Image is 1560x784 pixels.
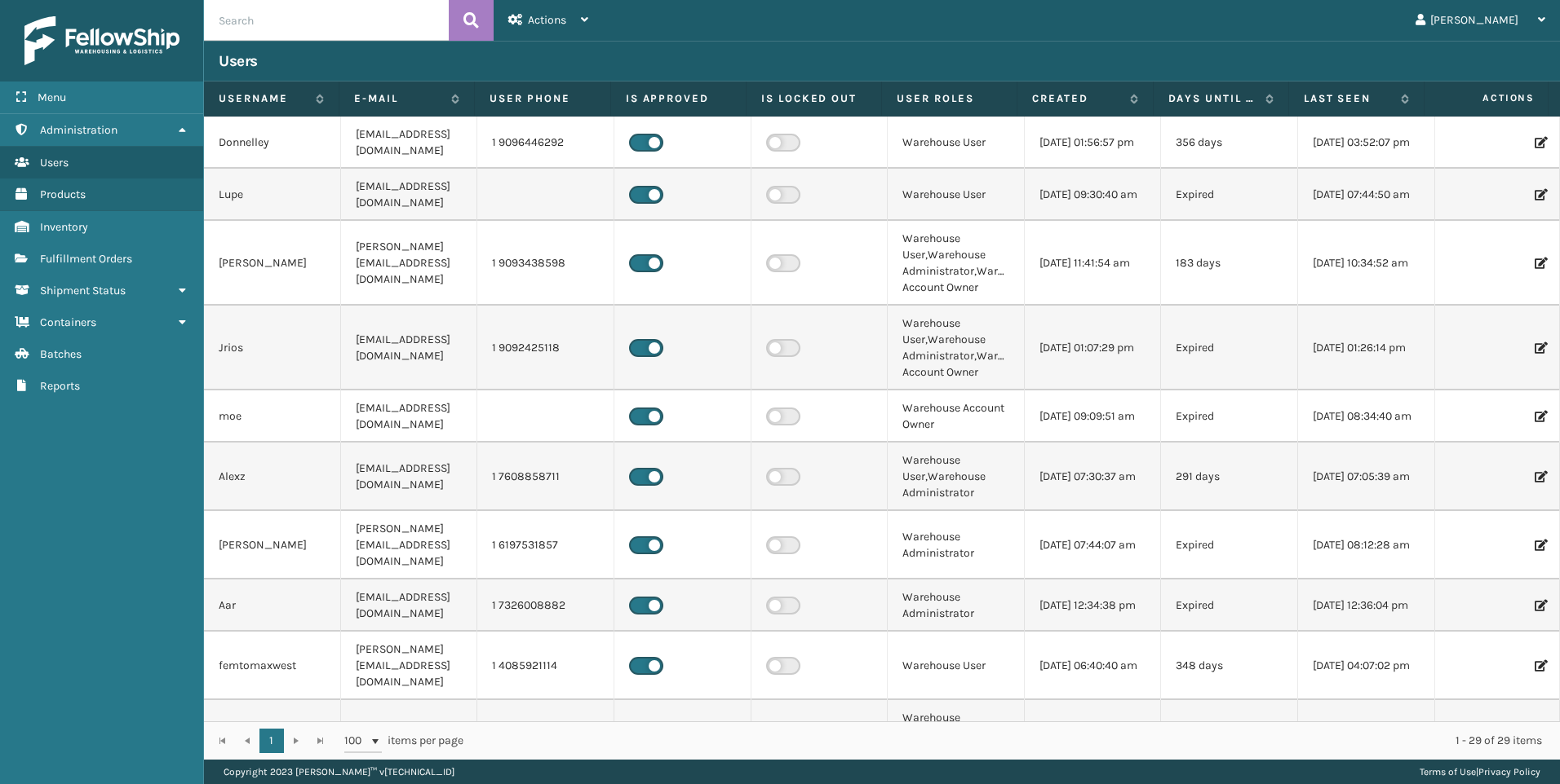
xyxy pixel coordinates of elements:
[1168,91,1257,106] label: Days until password expires
[1478,766,1540,777] a: Privacy Policy
[761,91,866,106] label: Is Locked Out
[1161,169,1298,221] td: Expired
[1298,306,1435,390] td: [DATE] 01:26:14 pm
[204,117,341,169] td: Donnelley
[341,306,478,390] td: [EMAIL_ADDRESS][DOMAIN_NAME]
[1535,258,1544,269] i: Edit
[1161,511,1298,579] td: Expired
[477,579,614,632] td: 1 7326008882
[341,390,478,443] td: [EMAIL_ADDRESS][DOMAIN_NAME]
[897,91,1002,106] label: User Roles
[341,117,478,169] td: [EMAIL_ADDRESS][DOMAIN_NAME]
[341,632,478,700] td: [PERSON_NAME][EMAIL_ADDRESS][DOMAIN_NAME]
[40,123,117,137] span: Administration
[341,169,478,221] td: [EMAIL_ADDRESS][DOMAIN_NAME]
[1025,579,1162,632] td: [DATE] 12:34:38 pm
[40,156,69,170] span: Users
[219,91,308,106] label: Username
[1535,600,1544,611] i: Edit
[40,347,82,361] span: Batches
[888,221,1025,306] td: Warehouse User,Warehouse Administrator,Warehouse Account Owner
[224,760,454,784] p: Copyright 2023 [PERSON_NAME]™ v [TECHNICAL_ID]
[1032,91,1121,106] label: Created
[1025,169,1162,221] td: [DATE] 09:30:40 am
[204,390,341,443] td: moe
[40,284,126,297] span: Shipment Status
[1025,390,1162,443] td: [DATE] 09:09:51 am
[1025,117,1162,169] td: [DATE] 01:56:57 pm
[344,733,369,749] span: 100
[1298,221,1435,306] td: [DATE] 10:34:52 am
[1298,390,1435,443] td: [DATE] 08:34:40 am
[259,729,284,753] a: 1
[486,733,1542,749] div: 1 - 29 of 29 items
[626,91,731,106] label: Is Approved
[38,90,66,104] span: Menu
[1161,443,1298,511] td: 291 days
[1304,91,1393,106] label: Last Seen
[1535,660,1544,672] i: Edit
[341,221,478,306] td: [PERSON_NAME][EMAIL_ADDRESS][DOMAIN_NAME]
[888,117,1025,169] td: Warehouse User
[1535,342,1544,354] i: Edit
[204,511,341,579] td: [PERSON_NAME]
[1161,579,1298,632] td: Expired
[888,632,1025,700] td: Warehouse User
[477,443,614,511] td: 1 7608858711
[24,16,179,65] img: logo
[1025,511,1162,579] td: [DATE] 07:44:07 am
[204,579,341,632] td: Aar
[888,511,1025,579] td: Warehouse Administrator
[477,117,614,169] td: 1 9096446292
[1298,632,1435,700] td: [DATE] 04:07:02 pm
[341,579,478,632] td: [EMAIL_ADDRESS][DOMAIN_NAME]
[204,221,341,306] td: [PERSON_NAME]
[477,511,614,579] td: 1 6197531857
[40,315,96,329] span: Containers
[204,632,341,700] td: femtomaxwest
[204,443,341,511] td: Alexz
[1429,85,1544,112] span: Actions
[1420,766,1476,777] a: Terms of Use
[1161,221,1298,306] td: 183 days
[888,579,1025,632] td: Warehouse Administrator
[1298,117,1435,169] td: [DATE] 03:52:07 pm
[528,13,566,27] span: Actions
[1535,540,1544,551] i: Edit
[888,390,1025,443] td: Warehouse Account Owner
[1298,511,1435,579] td: [DATE] 08:12:28 am
[344,729,463,753] span: items per page
[341,443,478,511] td: [EMAIL_ADDRESS][DOMAIN_NAME]
[204,306,341,390] td: Jrios
[1161,306,1298,390] td: Expired
[40,220,88,234] span: Inventory
[1420,760,1540,784] div: |
[40,379,80,393] span: Reports
[1298,443,1435,511] td: [DATE] 07:05:39 am
[1535,189,1544,200] i: Edit
[1025,443,1162,511] td: [DATE] 07:30:37 am
[1161,632,1298,700] td: 348 days
[477,221,614,306] td: 1 9093438598
[1535,411,1544,422] i: Edit
[1025,306,1162,390] td: [DATE] 01:07:29 pm
[341,511,478,579] td: [PERSON_NAME][EMAIL_ADDRESS][DOMAIN_NAME]
[1535,137,1544,148] i: Edit
[1161,390,1298,443] td: Expired
[1161,117,1298,169] td: 356 days
[1535,471,1544,482] i: Edit
[204,169,341,221] td: Lupe
[219,51,258,71] h3: Users
[888,169,1025,221] td: Warehouse User
[477,306,614,390] td: 1 9092425118
[40,187,86,201] span: Products
[1025,221,1162,306] td: [DATE] 11:41:54 am
[40,252,132,266] span: Fulfillment Orders
[477,632,614,700] td: 1 4085921114
[354,91,443,106] label: E-mail
[1025,632,1162,700] td: [DATE] 06:40:40 am
[1298,579,1435,632] td: [DATE] 12:36:04 pm
[888,306,1025,390] td: Warehouse User,Warehouse Administrator,Warehouse Account Owner
[490,91,595,106] label: User phone
[1298,169,1435,221] td: [DATE] 07:44:50 am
